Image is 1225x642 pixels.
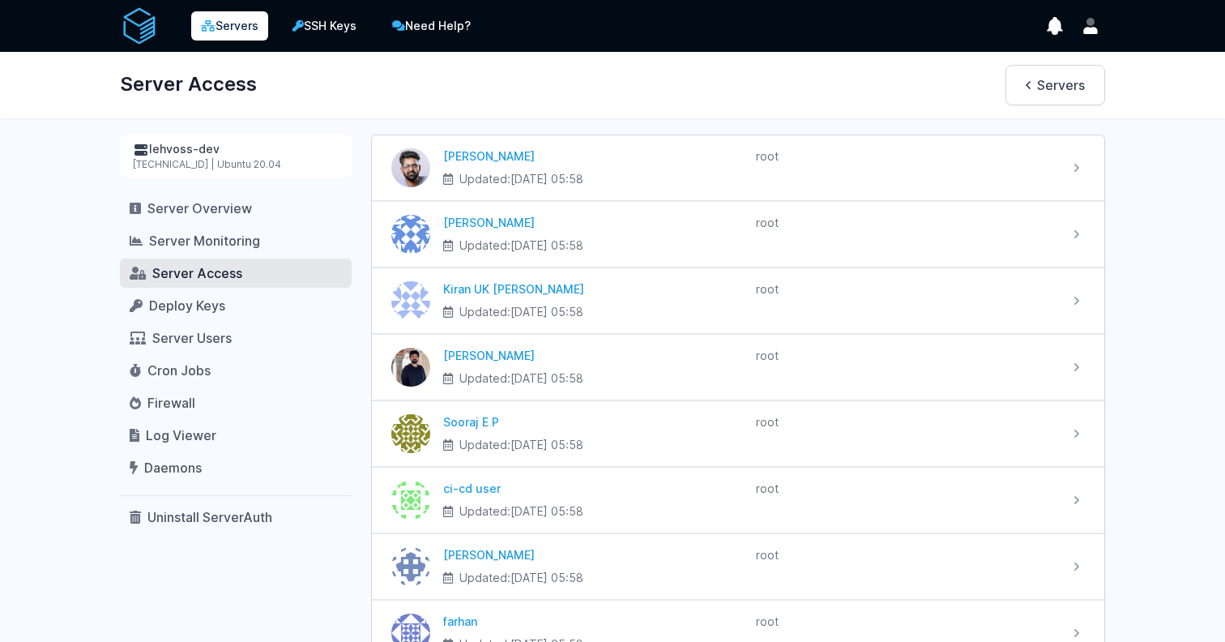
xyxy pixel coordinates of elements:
time: [DATE] 05:58 [510,172,583,186]
div: root [756,215,1056,231]
div: root [756,414,1056,430]
span: Updated: [459,238,583,254]
div: root [756,547,1056,563]
span: Server Users [152,330,232,346]
div: [PERSON_NAME] [443,148,743,165]
a: Servers [1005,65,1105,105]
time: [DATE] 05:58 [510,571,583,584]
a: ci-cd user ci-cd user Updated:[DATE] 05:58 root [372,468,1104,533]
a: Deploy Keys [120,291,352,320]
div: [PERSON_NAME] [443,547,743,563]
img: Geevar Joseph [391,348,430,387]
span: Firewall [147,395,195,411]
h1: Server Access [120,65,257,104]
span: Server Monitoring [149,233,260,249]
span: Updated: [459,171,583,187]
time: [DATE] 05:58 [510,305,583,319]
div: root [756,614,1056,630]
div: [PERSON_NAME] [443,215,743,231]
span: Log Viewer [146,427,216,443]
img: Athira Ramesan [391,547,430,586]
a: Server Monitoring [120,226,352,255]
img: serverAuth logo [120,6,159,45]
a: Athira Ramesan [PERSON_NAME] Updated:[DATE] 05:58 root [372,534,1104,599]
div: root [756,281,1056,297]
div: Kiran UK [PERSON_NAME] [443,281,743,297]
a: Kiran UK Pillai Kiran UK [PERSON_NAME] Updated:[DATE] 05:58 root [372,268,1104,333]
a: Server Users [120,323,352,353]
button: show notifications [1040,11,1069,41]
div: [PERSON_NAME] [443,348,743,364]
span: Daemons [144,460,202,476]
span: Updated: [459,437,583,453]
a: Uninstall ServerAuth [120,503,352,532]
div: root [756,148,1056,165]
div: lehvoss-dev [133,141,339,158]
span: Updated: [459,370,583,387]
a: Server Access [120,259,352,288]
a: Geevar Joseph [PERSON_NAME] Updated:[DATE] 05:58 root [372,335,1104,400]
div: Sooraj E P [443,414,743,430]
span: Server Overview [147,200,252,216]
div: root [756,348,1056,364]
a: SSH Keys [281,10,368,42]
div: ci-cd user [443,481,743,497]
img: Sooraj E P [391,414,430,453]
a: Log Viewer [120,421,352,450]
div: farhan [443,614,743,630]
button: User menu [1076,11,1105,41]
span: Updated: [459,503,583,520]
a: Need Help? [381,10,482,42]
img: Sankaran [391,148,430,187]
a: Daemons [120,453,352,482]
time: [DATE] 05:58 [510,504,583,518]
a: Server Overview [120,194,352,223]
time: [DATE] 05:58 [510,438,583,452]
span: Server Access [152,265,242,281]
div: [TECHNICAL_ID] | Ubuntu 20.04 [133,158,339,171]
span: Updated: [459,304,583,320]
div: root [756,481,1056,497]
a: Servers [191,11,268,41]
img: Sudeesh [391,215,430,254]
a: Sankaran [PERSON_NAME] Updated:[DATE] 05:58 root [372,135,1104,200]
a: Firewall [120,388,352,417]
time: [DATE] 05:58 [510,371,583,385]
time: [DATE] 05:58 [510,238,583,252]
span: Cron Jobs [147,362,211,379]
a: Cron Jobs [120,356,352,385]
span: Updated: [459,570,583,586]
span: Uninstall ServerAuth [147,509,272,525]
img: ci-cd user [391,481,430,520]
span: Deploy Keys [149,297,225,314]
img: Kiran UK Pillai [391,281,430,320]
a: Sudeesh [PERSON_NAME] Updated:[DATE] 05:58 root [372,202,1104,267]
a: Sooraj E P Sooraj E P Updated:[DATE] 05:58 root [372,401,1104,466]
